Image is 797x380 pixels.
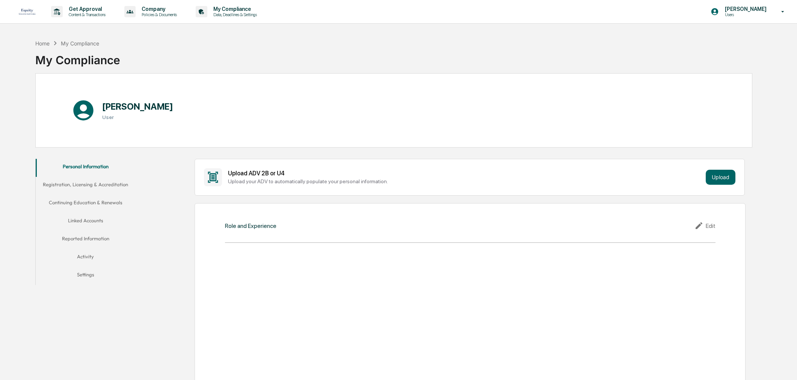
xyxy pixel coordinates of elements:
[694,221,715,230] div: Edit
[18,8,36,16] img: logo
[719,6,770,12] p: [PERSON_NAME]
[228,170,703,177] div: Upload ADV 2B or U4
[36,213,136,231] button: Linked Accounts
[207,6,261,12] p: My Compliance
[36,195,136,213] button: Continuing Education & Renewals
[36,159,136,177] button: Personal Information
[36,177,136,195] button: Registration, Licensing & Accreditation
[136,6,181,12] p: Company
[36,267,136,285] button: Settings
[136,12,181,17] p: Policies & Documents
[35,40,50,47] div: Home
[36,249,136,267] button: Activity
[719,12,770,17] p: Users
[207,12,261,17] p: Data, Deadlines & Settings
[63,6,109,12] p: Get Approval
[61,40,99,47] div: My Compliance
[36,231,136,249] button: Reported Information
[36,159,136,285] div: secondary tabs example
[228,178,703,184] div: Upload your ADV to automatically populate your personal information.
[102,114,173,120] h3: User
[102,101,173,112] h1: [PERSON_NAME]
[35,47,120,67] div: My Compliance
[706,170,735,185] button: Upload
[63,12,109,17] p: Content & Transactions
[225,222,276,229] div: Role and Experience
